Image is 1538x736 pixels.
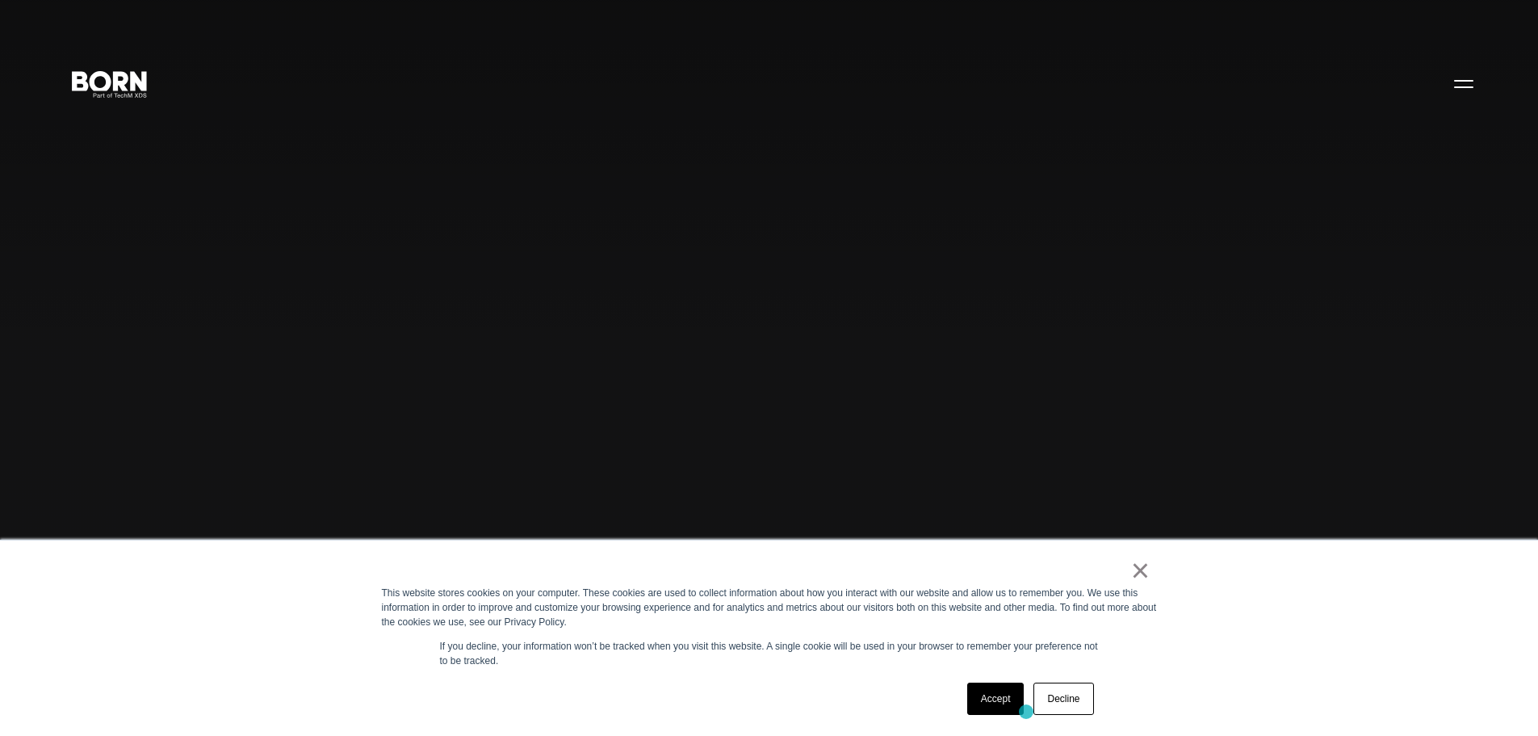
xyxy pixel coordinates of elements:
a: × [1131,563,1150,578]
a: Decline [1033,683,1093,715]
a: Accept [967,683,1025,715]
div: This website stores cookies on your computer. These cookies are used to collect information about... [382,586,1157,629]
button: Open [1444,66,1483,100]
p: If you decline, your information won’t be tracked when you visit this website. A single cookie wi... [440,639,1099,668]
